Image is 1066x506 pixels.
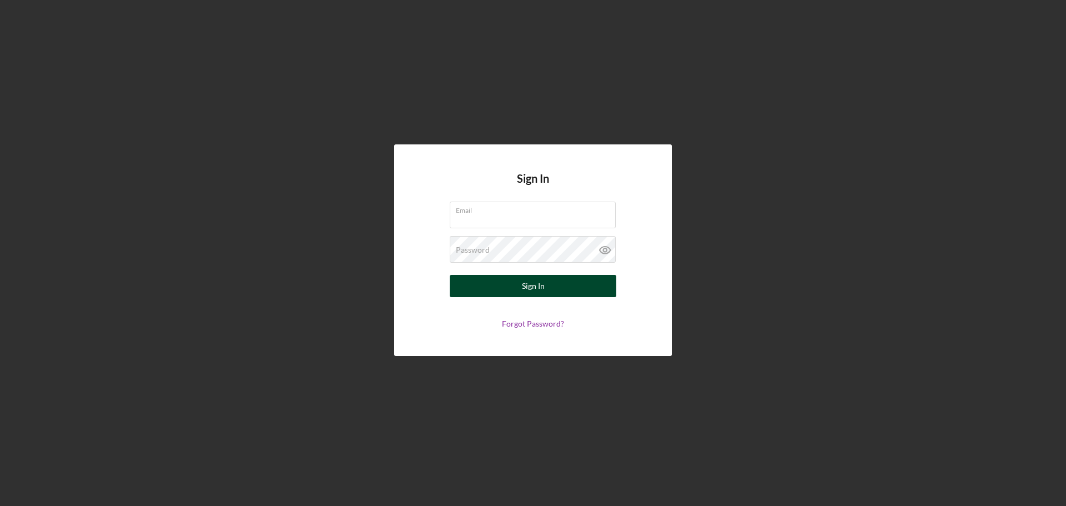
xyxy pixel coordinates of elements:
[456,246,490,254] label: Password
[456,202,616,214] label: Email
[517,172,549,202] h4: Sign In
[502,319,564,328] a: Forgot Password?
[450,275,616,297] button: Sign In
[522,275,545,297] div: Sign In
